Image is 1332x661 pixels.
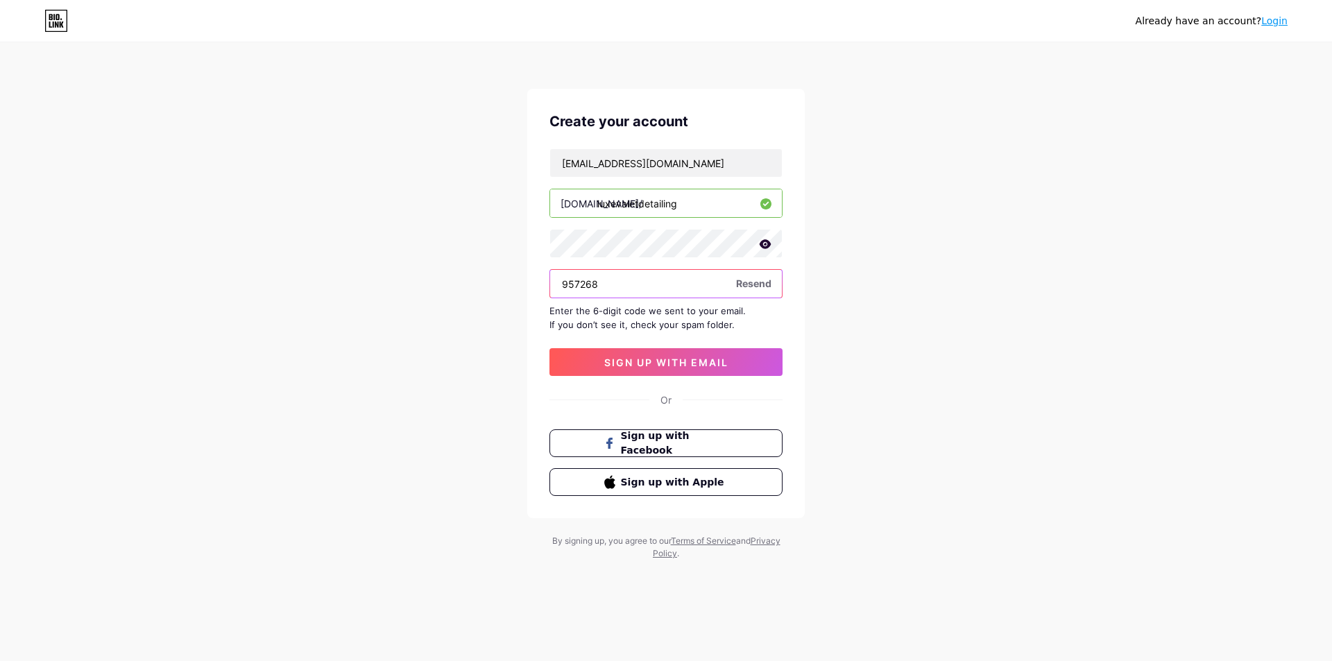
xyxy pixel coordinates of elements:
button: Sign up with Apple [549,468,783,496]
div: Create your account [549,111,783,132]
input: Paste login code [550,270,782,298]
a: Terms of Service [671,535,736,546]
span: Resend [736,276,771,291]
button: sign up with email [549,348,783,376]
span: Sign up with Facebook [621,429,728,458]
div: Or [660,393,672,407]
div: [DOMAIN_NAME]/ [561,196,642,211]
span: sign up with email [604,357,728,368]
button: Sign up with Facebook [549,429,783,457]
input: Email [550,149,782,177]
div: Already have an account? [1136,14,1288,28]
span: Sign up with Apple [621,475,728,490]
div: Enter the 6-digit code we sent to your email. If you don’t see it, check your spam folder. [549,304,783,332]
div: By signing up, you agree to our and . [548,535,784,560]
input: username [550,189,782,217]
a: Login [1261,15,1288,26]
